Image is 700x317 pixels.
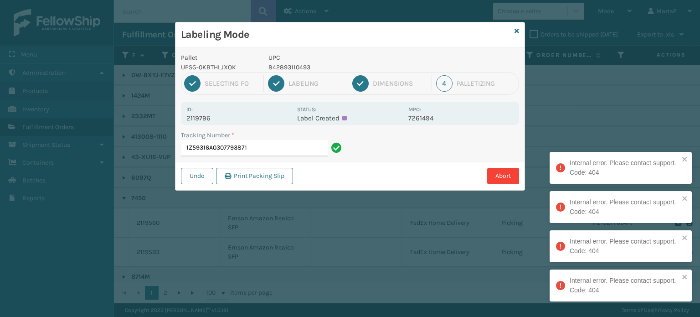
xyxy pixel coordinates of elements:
[487,168,519,184] button: Abort
[682,195,688,203] button: close
[216,168,293,184] button: Print Packing Slip
[297,106,316,113] label: Status:
[436,75,453,92] div: 4
[181,28,511,42] h3: Labeling Mode
[186,114,292,122] p: 2119796
[352,75,369,92] div: 3
[408,106,421,113] label: MPO:
[181,62,257,72] p: UPSG-0KBTHLJXOK
[186,106,193,113] label: Id:
[570,276,679,295] div: Internal error. Please contact support. Code: 404
[570,158,679,177] div: Internal error. Please contact support. Code: 404
[181,130,234,140] label: Tracking Number
[268,62,403,72] p: 842893110493
[268,75,284,92] div: 2
[682,156,688,164] button: close
[682,273,688,282] button: close
[457,79,516,88] div: Palletizing
[288,79,343,88] div: Labeling
[181,168,213,184] button: Undo
[268,53,403,62] p: UPC
[297,114,402,122] p: Label Created
[682,234,688,243] button: close
[570,237,679,256] div: Internal error. Please contact support. Code: 404
[570,197,679,217] div: Internal error. Please contact support. Code: 404
[184,75,201,92] div: 1
[408,114,514,122] p: 7261494
[205,79,259,88] div: Selecting FO
[181,53,257,62] p: Pallet
[373,79,427,88] div: Dimensions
